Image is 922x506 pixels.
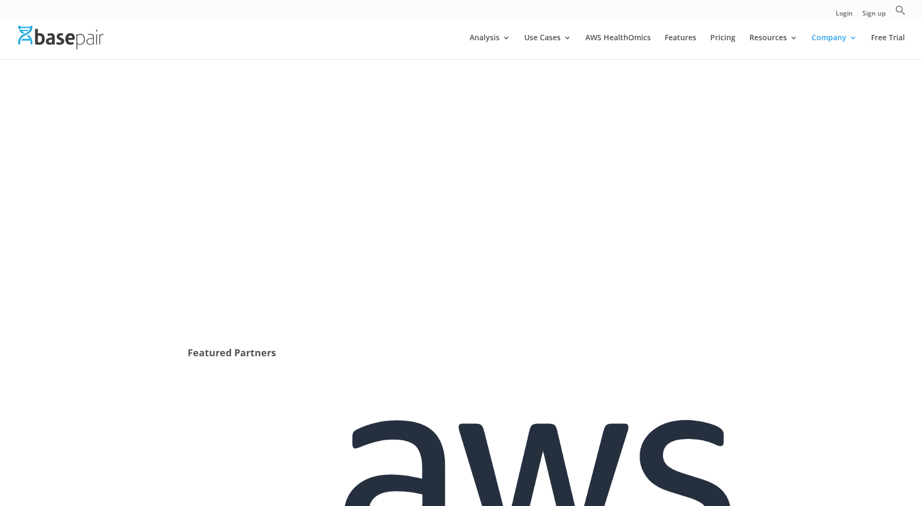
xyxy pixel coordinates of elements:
a: AWS HealthOmics [585,34,651,59]
strong: Featured Partners [188,346,276,359]
a: Login [836,10,853,21]
img: Basepair [18,26,103,49]
a: Become a partner [405,232,517,259]
a: Company [812,34,857,59]
svg: Search [895,5,906,16]
strong: Unleashing the Power of Partnerships [308,104,615,126]
strong: Basepair Partner Program (BPP) [480,171,598,181]
a: Resources [749,34,798,59]
a: Features [665,34,696,59]
a: Search Icon Link [895,5,906,21]
a: Pricing [710,34,735,59]
a: Sign up [862,10,886,21]
span: At Basepair, we believe in the strength of collaboration and the transformative potential that pa... [172,133,750,194]
a: Free Trial [871,34,905,59]
a: Use Cases [524,34,571,59]
a: Analysis [470,34,510,59]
